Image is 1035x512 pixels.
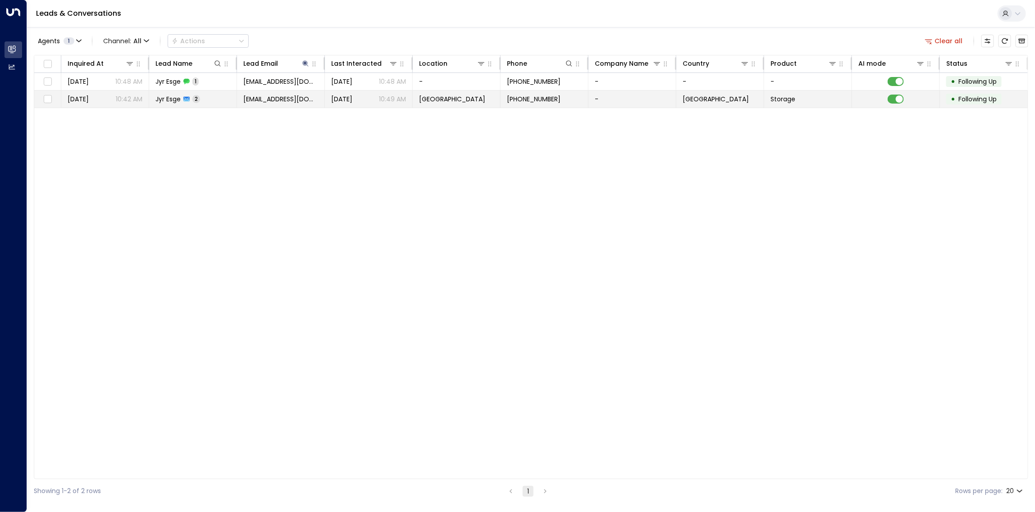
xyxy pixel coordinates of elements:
[588,73,676,90] td: -
[331,58,382,69] div: Last Interacted
[243,95,318,104] span: jeffreygilkey1965@incommensumails.ru
[507,58,527,69] div: Phone
[771,58,797,69] div: Product
[955,486,1003,496] label: Rows per page:
[958,95,997,104] span: Following Up
[68,95,89,104] span: Aug 21, 2025
[36,8,121,18] a: Leads & Conversations
[858,58,886,69] div: AI mode
[115,77,142,86] p: 10:48 AM
[116,95,142,104] p: 10:42 AM
[419,95,485,104] span: Space Station Slough
[595,58,661,69] div: Company Name
[858,58,925,69] div: AI mode
[1006,485,1025,498] div: 20
[507,58,574,69] div: Phone
[243,77,318,86] span: jeffreygilkey1965@incommensumails.ru
[42,59,53,70] span: Toggle select all
[507,77,561,86] span: +447756334573
[683,95,749,104] span: United Kingdom
[68,58,104,69] div: Inquired At
[419,58,447,69] div: Location
[172,37,205,45] div: Actions
[155,77,181,86] span: Jyr Esge
[946,58,1013,69] div: Status
[379,95,406,104] p: 10:49 AM
[133,37,141,45] span: All
[999,35,1011,47] span: Refresh
[243,58,310,69] div: Lead Email
[981,35,994,47] button: Customize
[68,77,89,86] span: Aug 23, 2025
[413,73,501,90] td: -
[523,486,533,497] button: page 1
[419,58,486,69] div: Location
[588,91,676,108] td: -
[168,34,249,48] button: Actions
[100,35,153,47] span: Channel:
[42,76,53,87] span: Toggle select row
[100,35,153,47] button: Channel:All
[64,37,74,45] span: 1
[921,35,967,47] button: Clear all
[771,95,795,104] span: Storage
[331,95,352,104] span: Aug 22, 2025
[34,35,85,47] button: Agents1
[155,95,181,104] span: Jyr Esge
[331,77,352,86] span: Aug 23, 2025
[771,58,837,69] div: Product
[168,34,249,48] div: Button group with a nested menu
[683,58,709,69] div: Country
[764,73,852,90] td: -
[155,58,192,69] div: Lead Name
[379,77,406,86] p: 10:48 AM
[946,58,967,69] div: Status
[243,58,278,69] div: Lead Email
[951,91,955,107] div: •
[683,58,749,69] div: Country
[34,486,101,496] div: Showing 1-2 of 2 rows
[68,58,134,69] div: Inquired At
[507,95,561,104] span: +447756334573
[331,58,398,69] div: Last Interacted
[155,58,222,69] div: Lead Name
[42,94,53,105] span: Toggle select row
[192,77,199,85] span: 1
[192,95,200,103] span: 2
[1016,35,1028,47] button: Archived Leads
[595,58,648,69] div: Company Name
[951,74,955,89] div: •
[676,73,764,90] td: -
[958,77,997,86] span: Following Up
[38,38,60,44] span: Agents
[505,485,551,497] nav: pagination navigation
